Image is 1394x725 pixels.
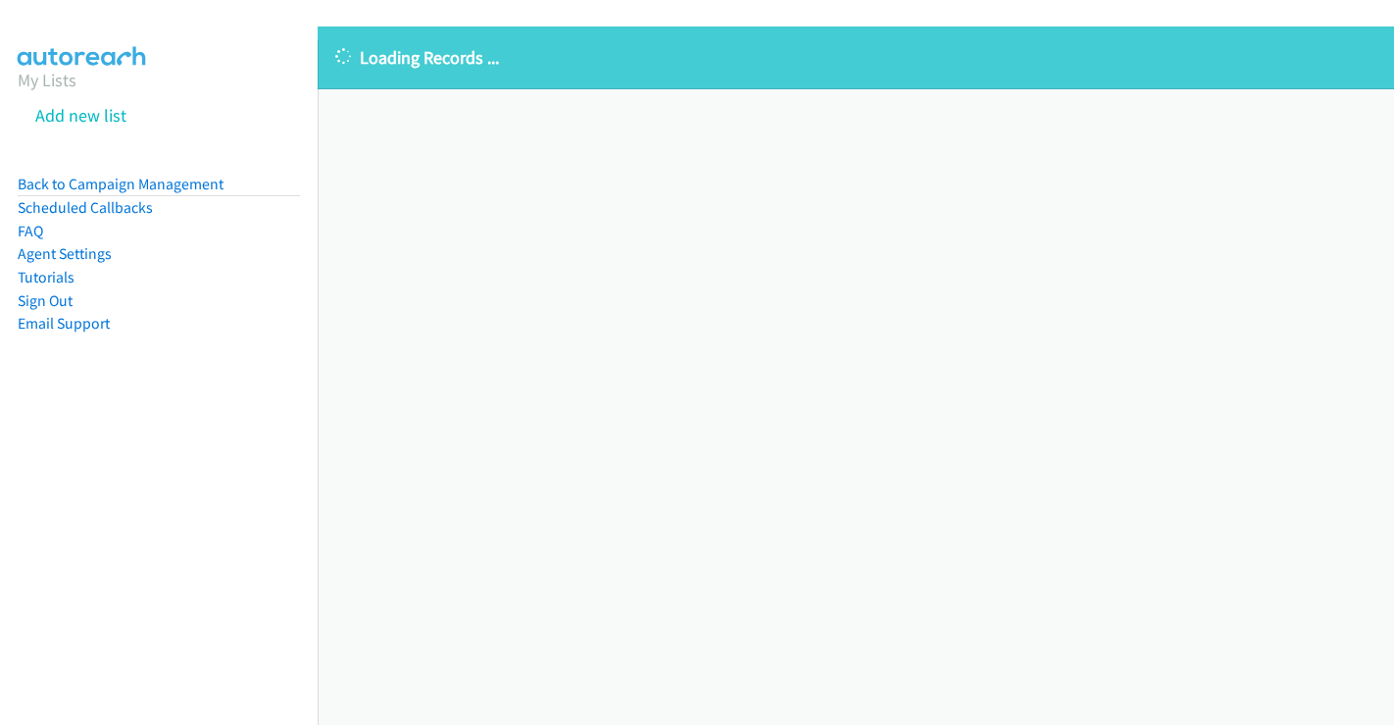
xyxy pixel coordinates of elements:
[18,69,76,91] a: My Lists
[18,244,112,263] a: Agent Settings
[18,198,153,217] a: Scheduled Callbacks
[18,314,110,333] a: Email Support
[18,222,43,240] a: FAQ
[18,291,73,310] a: Sign Out
[18,175,224,193] a: Back to Campaign Management
[335,44,1376,71] p: Loading Records ...
[18,268,75,286] a: Tutorials
[35,104,126,127] a: Add new list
